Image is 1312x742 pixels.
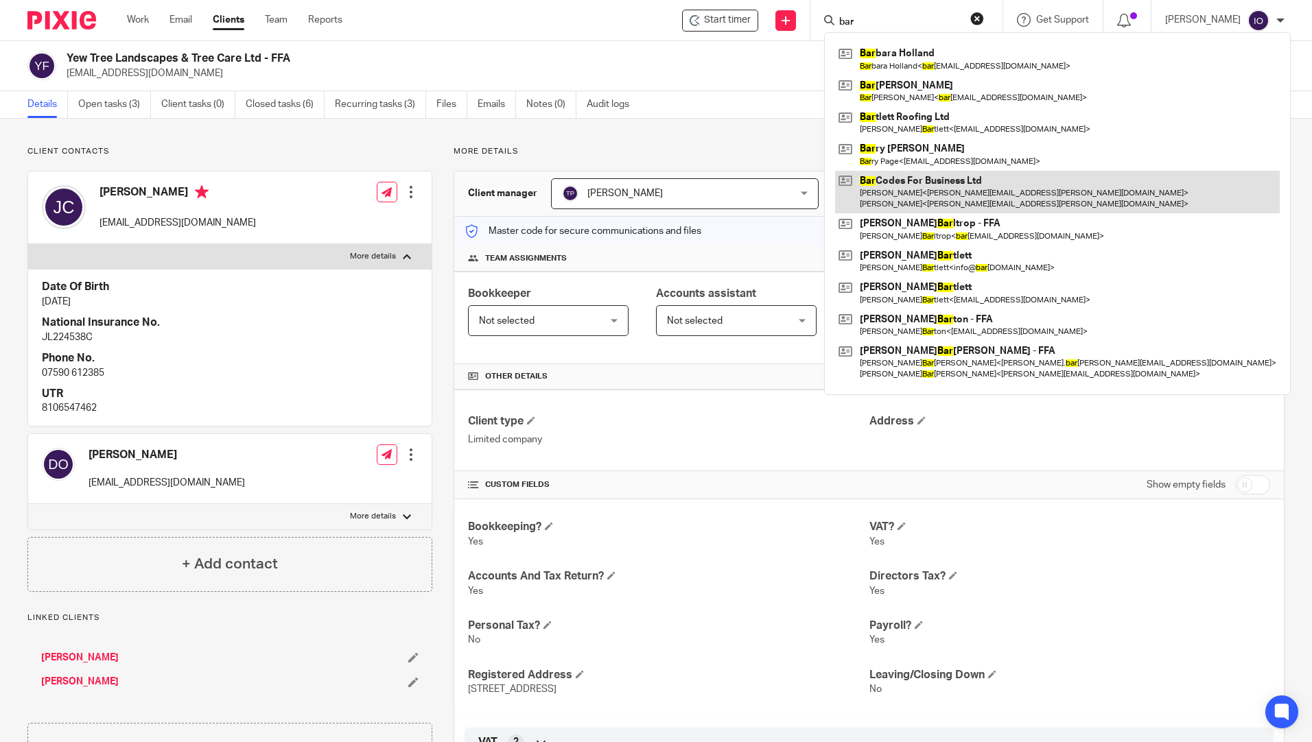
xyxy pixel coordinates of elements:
[42,387,418,401] h4: UTR
[89,448,245,462] h4: [PERSON_NAME]
[869,586,885,596] span: Yes
[42,315,418,330] h4: National Insurance No.
[454,146,1285,157] p: More details
[485,371,548,382] span: Other details
[350,511,396,522] p: More details
[89,476,245,490] p: [EMAIL_ADDRESS][DOMAIN_NAME]
[67,67,1098,80] p: [EMAIL_ADDRESS][DOMAIN_NAME]
[182,553,278,575] h4: + Add contact
[41,675,119,689] a: [PERSON_NAME]
[526,91,576,118] a: Notes (0)
[838,16,961,29] input: Search
[468,569,869,584] h4: Accounts And Tax Return?
[656,288,756,299] span: Accounts assistant
[468,619,869,633] h4: Personal Tax?
[1165,13,1241,27] p: [PERSON_NAME]
[869,668,1270,682] h4: Leaving/Closing Down
[42,351,418,366] h4: Phone No.
[869,569,1270,584] h4: Directors Tax?
[67,51,891,66] h2: Yew Tree Landscapes & Tree Care Ltd - FFA
[869,414,1270,429] h4: Address
[127,13,149,27] a: Work
[465,224,701,238] p: Master code for secure communications and files
[468,288,531,299] span: Bookkeeper
[42,280,418,294] h4: Date Of Birth
[350,251,396,262] p: More details
[468,433,869,446] p: Limited company
[468,635,480,645] span: No
[562,185,578,202] img: svg%3E
[869,619,1270,633] h4: Payroll?
[78,91,151,118] a: Open tasks (3)
[27,11,96,29] img: Pixie
[682,10,758,32] div: Yew Tree Landscapes & Tree Care Ltd - FFA
[468,414,869,429] h4: Client type
[161,91,235,118] a: Client tasks (0)
[468,479,869,490] h4: CUSTOM FIELDS
[265,13,288,27] a: Team
[42,366,418,380] p: 07590 612385
[869,537,885,547] span: Yes
[27,91,68,118] a: Details
[587,91,640,118] a: Audit logs
[479,316,535,326] span: Not selected
[468,520,869,534] h4: Bookkeeping?
[468,586,483,596] span: Yes
[436,91,467,118] a: Files
[99,216,256,230] p: [EMAIL_ADDRESS][DOMAIN_NAME]
[468,537,483,547] span: Yes
[27,51,56,80] img: svg%3E
[99,185,256,202] h4: [PERSON_NAME]
[42,185,86,229] img: svg%3E
[42,448,75,481] img: svg%3E
[970,12,984,25] button: Clear
[869,520,1270,534] h4: VAT?
[468,187,537,200] h3: Client manager
[869,684,882,694] span: No
[27,612,432,623] p: Linked clients
[1147,478,1226,492] label: Show empty fields
[42,295,418,309] p: [DATE]
[246,91,325,118] a: Closed tasks (6)
[42,401,418,415] p: 8106547462
[587,189,663,198] span: [PERSON_NAME]
[335,91,426,118] a: Recurring tasks (3)
[1247,10,1269,32] img: svg%3E
[485,253,567,264] span: Team assignments
[42,331,418,344] p: JL224538C
[169,13,192,27] a: Email
[468,668,869,682] h4: Registered Address
[41,651,119,665] a: [PERSON_NAME]
[869,635,885,645] span: Yes
[468,684,557,694] span: [STREET_ADDRESS]
[1036,15,1089,25] span: Get Support
[195,185,209,199] i: Primary
[308,13,342,27] a: Reports
[667,316,723,326] span: Not selected
[704,13,751,27] span: Start timer
[213,13,244,27] a: Clients
[478,91,516,118] a: Emails
[27,146,432,157] p: Client contacts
